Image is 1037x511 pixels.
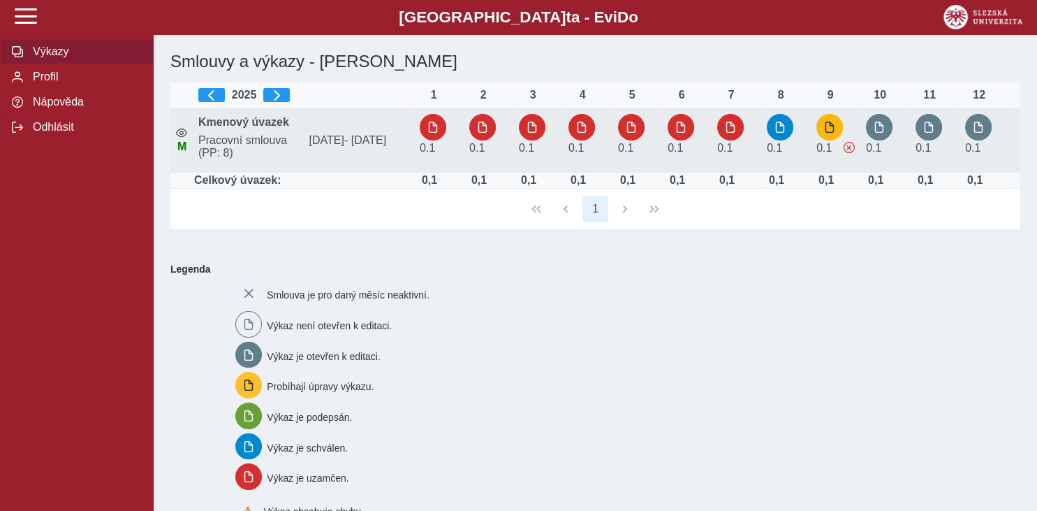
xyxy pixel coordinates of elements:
[344,134,386,146] span: - [DATE]
[267,320,392,331] span: Výkaz není otevřen k editaci.
[618,142,633,154] span: Úvazek : 0,8 h / den. 4 h / týden.
[812,174,840,187] div: Úvazek : 0,8 h / den. 4 h / týden.
[663,174,691,187] div: Úvazek : 0,8 h / den. 4 h / týden.
[564,174,592,187] div: Úvazek : 0,8 h / den. 4 h / týden.
[568,89,596,101] div: 4
[267,442,348,453] span: Výkaz je schválen.
[198,88,409,102] div: 2025
[267,350,381,361] span: Výkaz je otevřen k editaci.
[617,8,628,26] span: D
[267,412,352,423] span: Výkaz je podepsán.
[568,142,584,154] span: Úvazek : 0,8 h / den. 4 h / týden.
[267,381,374,392] span: Probíhají úpravy výkazu.
[566,8,571,26] span: t
[420,142,435,154] span: Úvazek : 0,8 h / den. 4 h / týden.
[713,174,741,187] div: Úvazek : 0,8 h / den. 4 h / týden.
[465,174,493,187] div: Úvazek : 0,8 h / den. 4 h / týden.
[469,142,485,154] span: Úvazek : 0,8 h / den. 4 h / týden.
[29,71,142,83] span: Profil
[193,173,414,189] td: Celkový úvazek:
[915,142,931,154] span: Úvazek : 0,8 h / den. 4 h / týden.
[267,289,429,301] span: Smlouva je pro daný měsíc neaktivní.
[911,174,939,187] div: Úvazek : 0,8 h / den. 4 h / týden.
[519,142,534,154] span: Úvazek : 0,8 h / den. 4 h / týden.
[866,142,881,154] span: Úvazek : 0,8 h / den. 4 h / týden.
[717,89,745,101] div: 7
[29,121,142,134] span: Odhlásit
[915,89,943,101] div: 11
[304,134,415,159] span: [DATE]
[866,89,894,101] div: 10
[165,46,882,77] h1: Smlouvy a výkazy - [PERSON_NAME]
[267,473,349,484] span: Výkaz je uzamčen.
[42,8,995,27] b: [GEOGRAPHIC_DATA] a - Evi
[965,142,980,154] span: Úvazek : 0,8 h / den. 4 h / týden.
[469,89,497,101] div: 2
[767,142,782,154] span: Úvazek : 0,8 h / den. 4 h / týden.
[29,96,142,108] span: Nápověda
[177,141,186,152] span: Údaje souhlasí s údaji v Magionu
[198,116,289,128] b: Kmenový úvazek
[763,174,790,187] div: Úvazek : 0,8 h / den. 4 h / týden.
[193,134,304,159] span: Pracovní smlouva (PP: 8)
[519,89,547,101] div: 3
[668,89,696,101] div: 6
[582,196,609,222] button: 1
[844,142,855,153] span: Výkaz obsahuje závažné chyby.
[176,127,187,138] i: Smlouva je aktivní
[165,258,1015,280] b: Legenda
[668,142,683,154] span: Úvazek : 0,8 h / den. 4 h / týden.
[628,8,638,26] span: o
[515,174,543,187] div: Úvazek : 0,8 h / den. 4 h / týden.
[29,45,142,58] span: Výkazy
[618,89,646,101] div: 5
[816,142,832,154] span: Úvazek : 0,8 h / den. 4 h / týden.
[717,142,733,154] span: Úvazek : 0,8 h / den. 4 h / týden.
[961,174,989,187] div: Úvazek : 0,8 h / den. 4 h / týden.
[415,174,443,187] div: Úvazek : 0,8 h / den. 4 h / týden.
[965,89,993,101] div: 12
[420,89,448,101] div: 1
[816,89,844,101] div: 9
[862,174,890,187] div: Úvazek : 0,8 h / den. 4 h / týden.
[767,89,795,101] div: 8
[943,5,1022,29] img: logo_web_su.png
[614,174,642,187] div: Úvazek : 0,8 h / den. 4 h / týden.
